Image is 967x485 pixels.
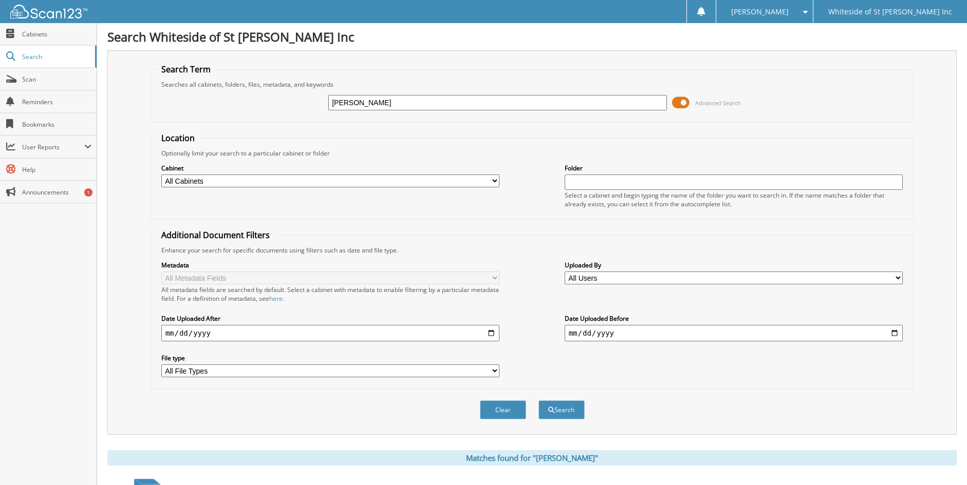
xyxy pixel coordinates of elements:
div: Select a cabinet and begin typing the name of the folder you want to search in. If the name match... [565,191,903,208]
label: File type [161,354,500,362]
img: scan123-logo-white.svg [10,5,87,18]
input: end [565,325,903,341]
span: User Reports [22,143,84,151]
span: Search [22,52,90,61]
label: Metadata [161,261,500,269]
a: here [269,294,283,303]
span: Whiteside of St [PERSON_NAME] Inc [828,9,952,15]
span: Advanced Search [695,99,741,107]
div: Matches found for "[PERSON_NAME]" [107,450,957,465]
button: Search [538,400,585,419]
label: Uploaded By [565,261,903,269]
legend: Location [156,132,200,144]
label: Cabinet [161,164,500,172]
label: Date Uploaded Before [565,314,903,323]
legend: Search Term [156,64,216,75]
h1: Search Whiteside of St [PERSON_NAME] Inc [107,28,957,45]
input: start [161,325,500,341]
div: 1 [84,188,92,197]
button: Clear [480,400,526,419]
label: Folder [565,164,903,172]
span: Reminders [22,98,91,106]
span: Scan [22,75,91,84]
label: Date Uploaded After [161,314,500,323]
div: Enhance your search for specific documents using filters such as date and file type. [156,246,908,255]
div: All metadata fields are searched by default. Select a cabinet with metadata to enable filtering b... [161,285,500,303]
span: Help [22,165,91,174]
div: Searches all cabinets, folders, files, metadata, and keywords [156,80,908,89]
div: Optionally limit your search to a particular cabinet or folder [156,149,908,158]
span: Cabinets [22,30,91,38]
legend: Additional Document Filters [156,229,275,241]
span: Bookmarks [22,120,91,129]
span: Announcements [22,188,91,197]
span: [PERSON_NAME] [731,9,789,15]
